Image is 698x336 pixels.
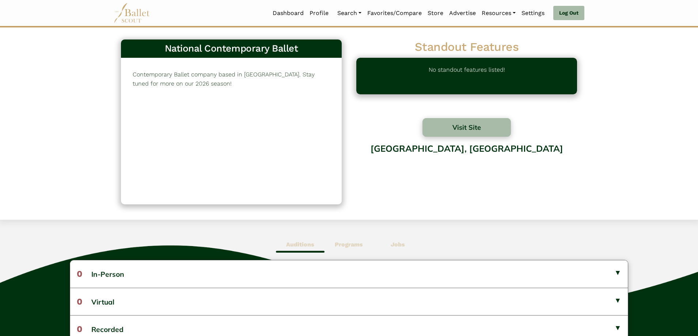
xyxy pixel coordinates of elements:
[446,5,479,21] a: Advertise
[553,6,584,20] a: Log Out
[77,324,82,334] span: 0
[364,5,425,21] a: Favorites/Compare
[391,241,405,248] b: Jobs
[335,241,363,248] b: Programs
[519,5,547,21] a: Settings
[127,42,336,55] h3: National Contemporary Ballet
[77,297,82,307] span: 0
[356,39,577,55] h2: Standout Features
[77,269,82,279] span: 0
[307,5,331,21] a: Profile
[270,5,307,21] a: Dashboard
[429,65,505,87] p: No standout features listed!
[425,5,446,21] a: Store
[286,241,314,248] b: Auditions
[356,138,577,197] div: [GEOGRAPHIC_DATA], [GEOGRAPHIC_DATA]
[479,5,519,21] a: Resources
[70,260,628,287] button: 0In-Person
[334,5,364,21] a: Search
[70,288,628,315] button: 0Virtual
[422,118,511,137] button: Visit Site
[133,70,330,88] p: Contemporary Ballet company based in [GEOGRAPHIC_DATA]. Stay tuned for more on our 2026 season!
